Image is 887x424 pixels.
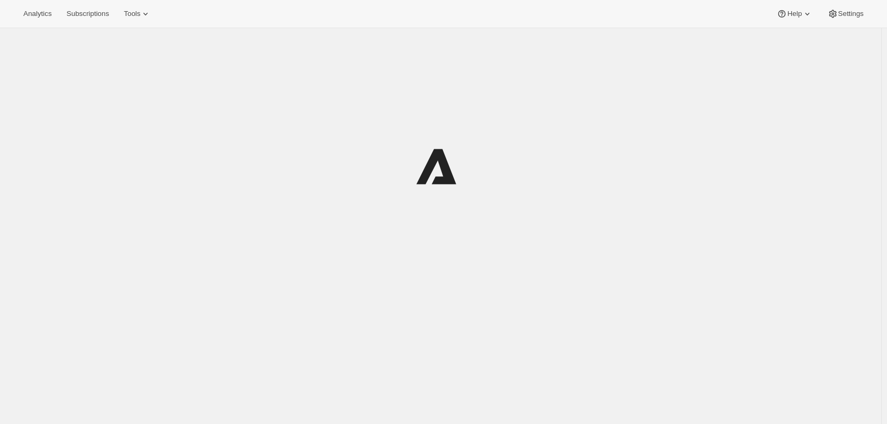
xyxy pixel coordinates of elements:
[770,6,818,21] button: Help
[23,10,52,18] span: Analytics
[117,6,157,21] button: Tools
[17,6,58,21] button: Analytics
[838,10,864,18] span: Settings
[821,6,870,21] button: Settings
[66,10,109,18] span: Subscriptions
[60,6,115,21] button: Subscriptions
[787,10,801,18] span: Help
[124,10,140,18] span: Tools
